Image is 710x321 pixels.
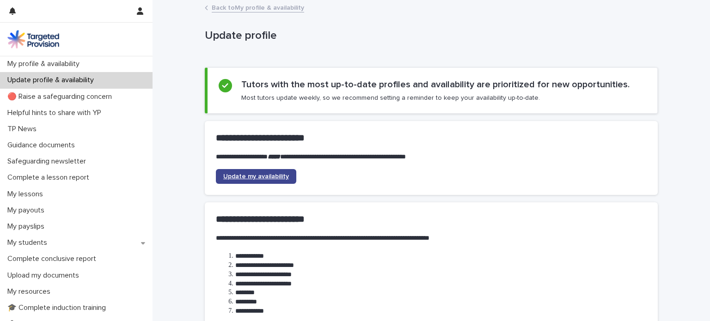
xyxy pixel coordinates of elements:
[4,141,82,150] p: Guidance documents
[4,287,58,296] p: My resources
[4,222,52,231] p: My payslips
[241,94,540,102] p: Most tutors update weekly, so we recommend setting a reminder to keep your availability up-to-date.
[4,303,113,312] p: 🎓 Complete induction training
[7,30,59,48] img: M5nRWzHhSzIhMunXDL62
[4,254,104,263] p: Complete conclusive report
[4,238,55,247] p: My students
[223,173,289,180] span: Update my availability
[4,76,101,85] p: Update profile & availability
[4,109,109,117] p: Helpful hints to share with YP
[216,169,296,184] a: Update my availability
[4,125,44,133] p: TP News
[4,206,52,215] p: My payouts
[212,2,304,12] a: Back toMy profile & availability
[4,157,93,166] p: Safeguarding newsletter
[4,173,97,182] p: Complete a lesson report
[205,29,654,42] p: Update profile
[4,60,87,68] p: My profile & availability
[4,92,119,101] p: 🔴 Raise a safeguarding concern
[241,79,630,90] h2: Tutors with the most up-to-date profiles and availability are prioritized for new opportunities.
[4,271,86,280] p: Upload my documents
[4,190,50,199] p: My lessons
